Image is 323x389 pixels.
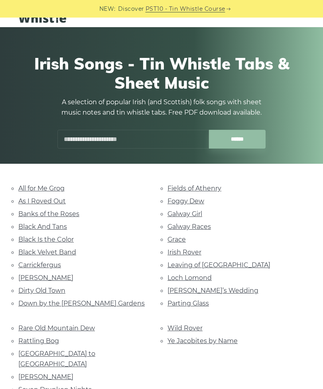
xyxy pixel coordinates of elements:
a: Ye Jacobites by Name [167,337,238,345]
a: Down by the [PERSON_NAME] Gardens [18,300,145,307]
a: Dirty Old Town [18,287,65,294]
a: Wild Rover [167,324,203,332]
p: A selection of popular Irish (and Scottish) folk songs with sheet music notes and tin whistle tab... [54,97,269,118]
a: All for Me Grog [18,185,65,192]
a: Galway Girl [167,210,202,218]
a: Black Velvet Band [18,248,76,256]
a: Grace [167,236,186,243]
a: Carrickfergus [18,261,61,269]
a: Leaving of [GEOGRAPHIC_DATA] [167,261,270,269]
span: NEW: [99,4,116,14]
a: Black And Tans [18,223,67,230]
a: [PERSON_NAME] [18,373,73,381]
a: PST10 - Tin Whistle Course [146,4,225,14]
a: [PERSON_NAME]’s Wedding [167,287,258,294]
span: Discover [118,4,144,14]
a: Black Is the Color [18,236,74,243]
a: Rare Old Mountain Dew [18,324,95,332]
a: Irish Rover [167,248,201,256]
h1: Irish Songs - Tin Whistle Tabs & Sheet Music [18,54,305,92]
a: Galway Races [167,223,211,230]
a: [PERSON_NAME] [18,274,73,282]
a: Loch Lomond [167,274,212,282]
a: Foggy Dew [167,197,204,205]
a: [GEOGRAPHIC_DATA] to [GEOGRAPHIC_DATA] [18,350,95,368]
a: As I Roved Out [18,197,66,205]
a: Rattling Bog [18,337,59,345]
a: Banks of the Roses [18,210,79,218]
a: Parting Glass [167,300,209,307]
a: Fields of Athenry [167,185,221,192]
